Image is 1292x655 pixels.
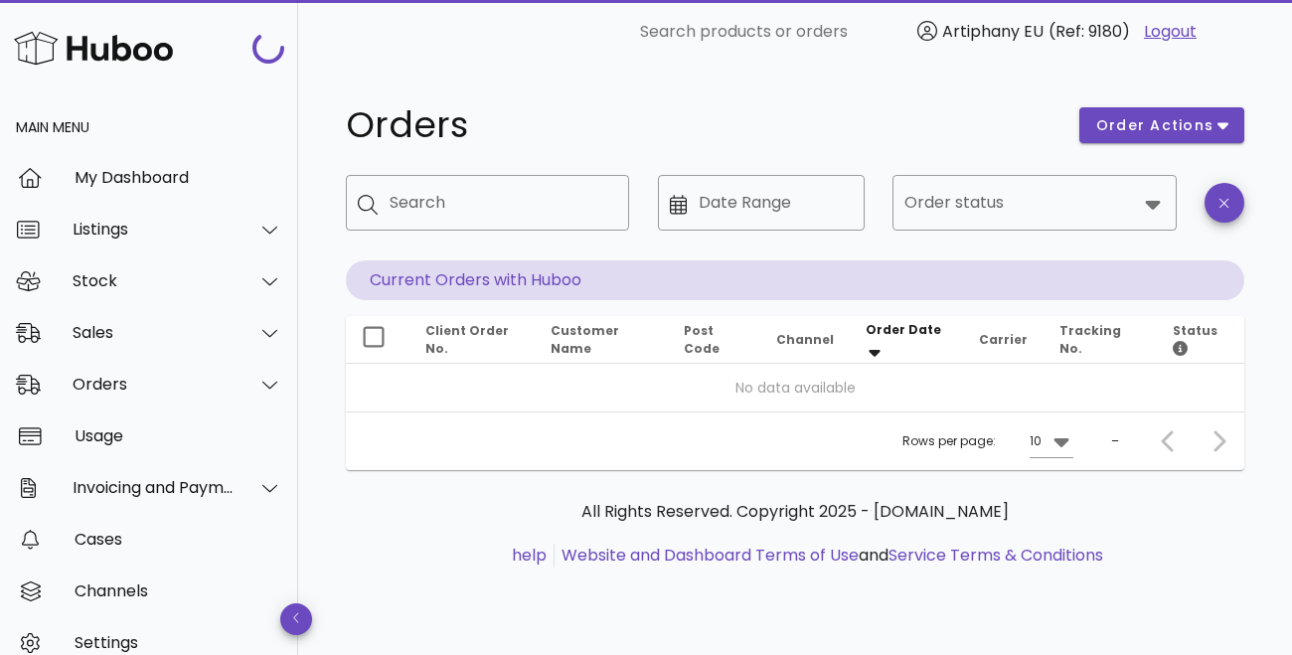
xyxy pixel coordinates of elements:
span: Customer Name [551,322,619,357]
div: 10Rows per page: [1030,425,1073,457]
p: Current Orders with Huboo [346,260,1244,300]
img: Huboo Logo [14,27,173,70]
a: Logout [1144,20,1197,44]
th: Customer Name [535,316,669,364]
button: order actions [1079,107,1244,143]
span: Status [1173,322,1217,357]
span: Artiphany EU [942,20,1044,43]
div: Listings [73,220,235,239]
h1: Orders [346,107,1055,143]
th: Channel [760,316,850,364]
span: Post Code [684,322,720,357]
li: and [555,544,1103,568]
div: Settings [75,633,282,652]
td: No data available [346,364,1244,411]
div: Orders [73,375,235,394]
span: Tracking No. [1059,322,1121,357]
th: Carrier [963,316,1044,364]
div: My Dashboard [75,168,282,187]
th: Order Date: Sorted descending. Activate to remove sorting. [850,316,962,364]
div: Invoicing and Payments [73,478,235,497]
div: Stock [73,271,235,290]
div: Channels [75,581,282,600]
div: Cases [75,530,282,549]
span: Channel [776,331,834,348]
span: Carrier [979,331,1028,348]
a: Website and Dashboard Terms of Use [562,544,859,567]
th: Tracking No. [1044,316,1157,364]
span: order actions [1095,115,1214,136]
a: Service Terms & Conditions [888,544,1103,567]
div: Sales [73,323,235,342]
th: Post Code [668,316,760,364]
span: Order Date [866,321,941,338]
a: help [512,544,547,567]
div: 10 [1030,432,1042,450]
th: Client Order No. [409,316,535,364]
div: – [1111,432,1119,450]
div: Order status [892,175,1176,231]
div: Usage [75,426,282,445]
p: All Rights Reserved. Copyright 2025 - [DOMAIN_NAME] [362,500,1228,524]
span: (Ref: 9180) [1049,20,1130,43]
span: Client Order No. [425,322,509,357]
th: Status [1157,316,1245,364]
div: Rows per page: [902,412,1073,470]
